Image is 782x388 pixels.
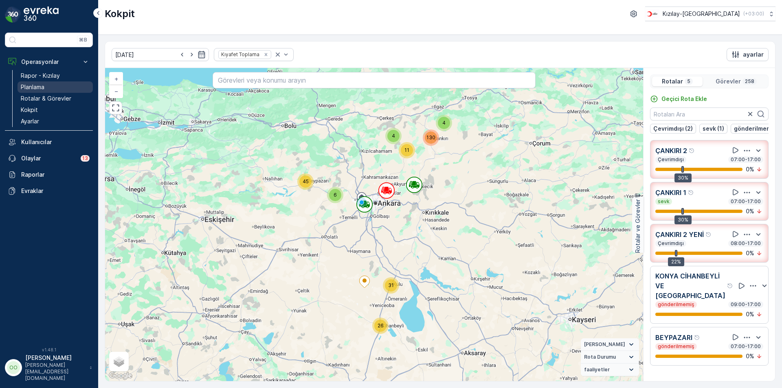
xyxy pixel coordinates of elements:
input: Görevleri veya konumu arayın [213,72,536,88]
p: Planlama [21,83,44,91]
img: logo [5,7,21,23]
p: ⌘B [79,37,87,43]
div: 4 [436,115,452,131]
p: 07:00-17:00 [730,156,762,163]
p: 0 % [746,310,754,318]
p: 07:00-17:00 [730,343,762,350]
div: 30% [674,215,692,224]
div: Yardım Araç İkonu [694,334,701,341]
button: ayarlar [727,48,769,61]
p: Olaylar [21,154,76,162]
span: v 1.48.1 [5,347,93,352]
p: Kullanıcılar [21,138,90,146]
button: Çevrimdışı (2) [650,124,696,134]
p: 09:00-17:00 [730,301,762,308]
p: ÇANKIRI 1 [655,188,686,197]
div: Remove Kıyafet Toplama [261,51,270,58]
span: 4 [442,120,446,126]
a: Ayarlar [18,116,93,127]
summary: Rota Durumu [581,351,639,364]
a: Evraklar [5,183,93,199]
div: 4 [385,128,402,144]
a: Kullanıcılar [5,134,93,150]
p: ÇANKIRI 2 [655,146,687,156]
p: Görevler [716,77,741,85]
input: Rotaları Ara [650,107,769,121]
a: Raporlar [5,167,93,183]
a: Planlama [18,81,93,93]
p: Kızılay-[GEOGRAPHIC_DATA] [663,10,740,18]
a: Kokpit [18,104,93,116]
p: 08:00-17:00 [730,240,762,247]
div: Yardım Araç İkonu [705,231,712,238]
button: Kızılay-[GEOGRAPHIC_DATA](+03:00) [645,7,775,21]
p: gönderilmemiş [657,343,695,350]
a: Olaylar13 [5,150,93,167]
p: Rotalar [662,77,683,85]
p: Rotalar ve Görevler [634,199,642,253]
button: sevk (1) [699,124,727,134]
span: + [114,75,118,82]
p: Raporlar [21,171,90,179]
p: Geçici Rota Ekle [661,95,707,103]
div: 11 [399,142,415,158]
div: Yardım Araç İkonu [688,189,694,196]
span: 130 [426,134,435,140]
img: Google [107,370,134,381]
p: Çevrimdışı (2) [653,125,693,133]
p: ( +03:00 ) [743,11,764,17]
p: ÇANKIRI 2 YENİ [655,230,704,239]
p: Çevrimdışı [657,240,685,247]
div: Yardım Araç İkonu [727,283,734,289]
p: Rapor - Kızılay [21,72,60,80]
summary: faaliyetler [581,364,639,376]
p: Evraklar [21,187,90,195]
p: gönderilmemiş [657,301,695,308]
summary: [PERSON_NAME] [581,338,639,351]
div: 130 [423,129,439,146]
img: k%C4%B1z%C4%B1lay.png [645,9,659,18]
a: Bu bölgeyi Google Haritalar'da açın (yeni pencerede açılır) [107,370,134,381]
a: Layers [110,353,128,370]
p: Kokpit [21,106,38,114]
span: 4 [392,133,395,139]
div: 22% [668,257,684,266]
p: 0 % [746,207,754,215]
span: − [114,88,119,94]
div: 45 [297,173,314,190]
p: sevk [657,198,670,205]
div: 31 [383,277,399,294]
p: 0 % [746,249,754,257]
div: Yardım Araç İkonu [689,147,695,154]
input: dd/mm/yyyy [112,48,209,61]
span: [PERSON_NAME] [584,341,625,348]
span: Rota Durumu [584,354,616,360]
div: Kıyafet Toplama [219,50,261,58]
div: OO [7,361,20,374]
p: Kokpit [105,7,135,20]
div: 26 [372,318,389,334]
p: Operasyonlar [21,58,77,66]
p: 13 [82,155,88,162]
span: 11 [404,147,409,153]
p: ayarlar [743,50,764,59]
p: 258 [744,78,755,85]
a: Uzaklaştır [110,85,122,97]
p: KONYA CİHANBEYLİ VE [GEOGRAPHIC_DATA] [655,271,725,300]
button: Operasyonlar [5,54,93,70]
span: 31 [388,282,394,288]
p: 5 [686,78,691,85]
p: Çevrimdışı [657,156,685,163]
p: Ayarlar [21,117,39,125]
div: 30% [674,173,692,182]
div: 6 [327,187,343,203]
p: [PERSON_NAME][EMAIL_ADDRESS][DOMAIN_NAME] [25,362,86,381]
img: logo_dark-DEwI_e13.png [24,7,59,23]
span: faaliyetler [584,366,610,373]
span: 45 [303,178,309,184]
p: 07:00-17:00 [730,198,762,205]
p: BEYPAZARI [655,333,692,342]
p: 0 % [746,352,754,360]
a: Yakınlaştır [110,73,122,85]
p: Rotalar & Görevler [21,94,71,103]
